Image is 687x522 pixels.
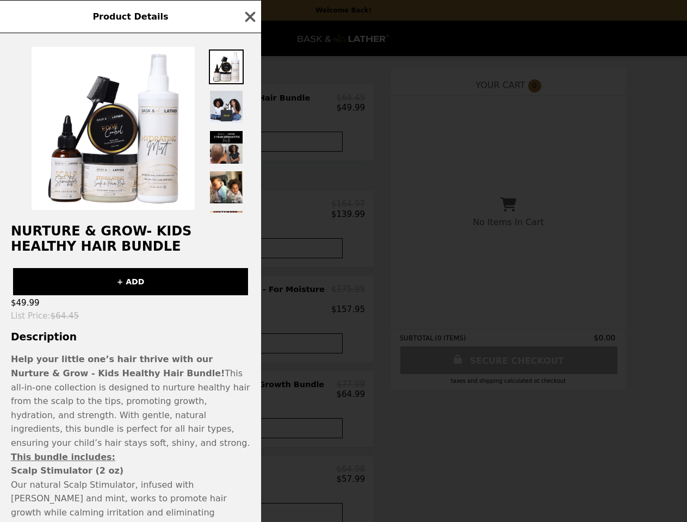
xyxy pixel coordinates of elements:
img: Thumbnail 5 [209,210,244,245]
img: Thumbnail 1 [209,49,244,84]
strong: This bundle includes: [11,452,115,462]
img: Default Title [32,47,195,210]
button: + ADD [13,268,248,295]
img: Thumbnail 4 [209,170,244,204]
strong: Help your little one’s hair thrive with our Nurture & Grow - Kids Healthy Hair Bundle! [11,354,225,378]
span: Product Details [92,11,168,22]
strong: Scalp Stimulator (2 oz) [11,465,123,476]
img: Thumbnail 3 [209,130,244,165]
span: $64.45 [51,311,79,321]
img: Thumbnail 2 [209,90,244,125]
p: This all-in-one collection is designed to nurture healthy hair from the scalp to the tips, promot... [11,352,250,450]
